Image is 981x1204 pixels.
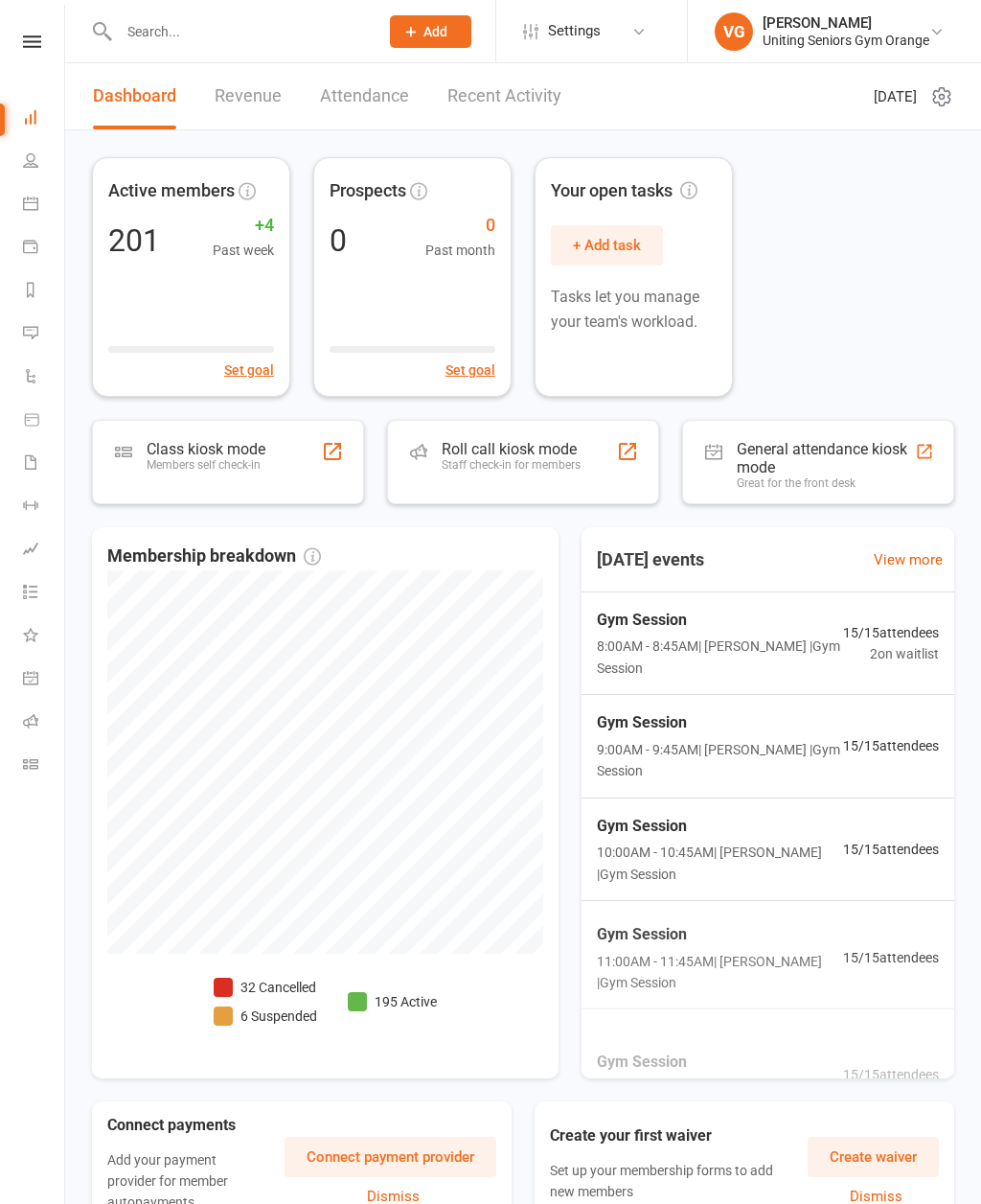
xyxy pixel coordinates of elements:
span: 15 / 15 attendees [843,622,939,643]
a: Reports [23,270,66,313]
div: [PERSON_NAME] [763,14,929,32]
span: 15 / 15 attendees [843,1064,939,1085]
a: Revenue [215,63,282,129]
div: Uniting Seniors Gym Orange [763,32,929,49]
span: Past week [213,240,274,261]
a: View more [874,548,943,571]
span: 15 / 15 attendees [843,839,939,860]
h3: Create your first waiver [550,1127,808,1145]
span: 2 on waitlist [843,643,939,664]
li: 6 Suspended [214,1006,317,1027]
span: Active members [108,177,235,205]
span: Past month [425,240,495,261]
button: Add [390,15,471,48]
p: Set up your membership forms to add new members [550,1160,782,1203]
span: Settings [548,10,601,53]
a: Dashboard [93,63,176,129]
h3: Connect payments [107,1117,285,1134]
span: 10:00AM - 10:45AM | [PERSON_NAME] | Gym Session [597,842,843,885]
div: General attendance kiosk mode [737,440,915,476]
span: Gym Session [597,814,843,839]
div: Members self check-in [147,458,265,472]
a: Class kiosk mode [23,745,66,788]
a: Dashboard [23,98,66,141]
p: Tasks let you manage your team's workload. [551,285,717,334]
span: 15 / 15 attendees [843,947,939,968]
a: Assessments [23,529,66,572]
span: Your open tasks [551,177,697,205]
div: Great for the front desk [737,476,915,490]
input: Search... [113,18,365,45]
li: 195 Active [348,991,437,1012]
button: Connect payment provider [285,1137,496,1177]
span: [DATE] [874,85,917,108]
div: 201 [108,225,160,256]
li: 32 Cancelled [214,977,317,998]
button: + Add task [551,225,663,266]
span: Add [423,24,447,39]
span: 15 / 15 attendees [843,735,939,756]
a: Calendar [23,184,66,227]
div: 0 [330,225,347,256]
span: Gym Session [597,608,843,633]
a: General attendance kiosk mode [23,659,66,702]
a: Recent Activity [447,63,561,129]
span: +4 [213,212,274,240]
span: 0 [425,212,495,240]
span: 12:00PM - 12:45PM | [PERSON_NAME] | Gym Session [597,1078,843,1122]
span: Gym Session [597,922,843,947]
button: Create waiver [808,1137,939,1177]
button: Set goal [445,359,495,381]
a: Payments [23,227,66,270]
a: What's New [23,615,66,659]
span: Gym Session [597,710,843,735]
div: Roll call kiosk mode [442,440,581,458]
span: Gym Session [597,1050,843,1075]
div: Staff check-in for members [442,458,581,472]
span: Membership breakdown [107,543,321,570]
span: 11:00AM - 11:45AM | [PERSON_NAME] | Gym Session [597,950,843,993]
a: People [23,141,66,184]
span: 9:00AM - 9:45AM | [PERSON_NAME] | Gym Session [597,739,843,782]
a: Product Sales [23,400,66,443]
span: 8:00AM - 8:45AM | [PERSON_NAME] | Gym Session [597,636,843,679]
a: Attendance [320,63,409,129]
a: Roll call kiosk mode [23,702,66,745]
button: Set goal [224,359,274,381]
div: VG [715,12,753,51]
div: Class kiosk mode [147,440,265,458]
span: Prospects [330,177,406,205]
h3: [DATE] events [582,543,719,577]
